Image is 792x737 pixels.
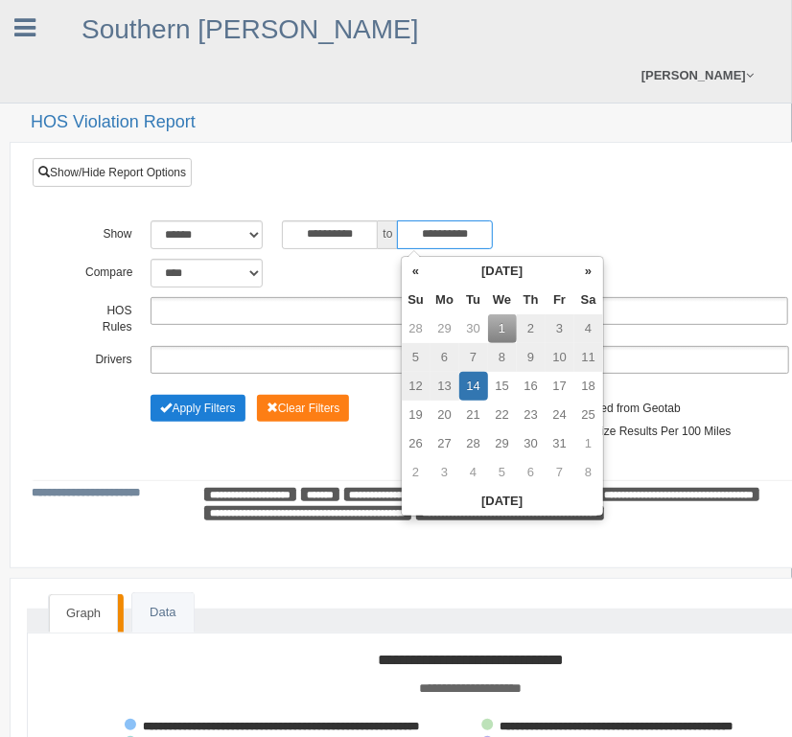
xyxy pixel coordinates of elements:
a: Graph [49,594,118,633]
th: « [402,257,431,286]
td: 2 [517,314,546,343]
td: 23 [517,401,546,429]
td: 26 [402,429,431,458]
th: » [574,257,603,286]
th: Th [517,286,546,314]
td: 1 [488,314,517,343]
td: 28 [459,429,488,458]
td: 4 [574,314,603,343]
span: to [378,220,397,249]
td: 20 [431,401,459,429]
td: 6 [517,458,546,487]
label: Compare [76,259,141,282]
td: 14 [459,372,488,401]
td: 25 [574,401,603,429]
label: Show [76,220,141,243]
td: 10 [546,343,574,372]
td: 16 [517,372,546,401]
label: HOS Rules [76,297,141,336]
th: Su [402,286,431,314]
td: 30 [517,429,546,458]
td: 7 [459,343,488,372]
a: Southern [PERSON_NAME] [82,14,419,44]
td: 5 [402,343,431,372]
td: 21 [459,401,488,429]
th: Fr [546,286,574,314]
th: We [488,286,517,314]
td: 3 [546,314,574,343]
th: Sa [574,286,603,314]
td: 4 [459,458,488,487]
td: 27 [431,429,459,458]
td: 11 [574,343,603,372]
td: 2 [402,458,431,487]
a: [PERSON_NAME] [632,48,763,103]
td: 8 [574,458,603,487]
td: 9 [517,343,546,372]
a: Show/Hide Report Options [33,158,192,187]
th: Mo [431,286,459,314]
td: 8 [488,343,517,372]
td: 1 [574,429,603,458]
td: 29 [431,314,459,343]
td: 24 [546,401,574,429]
th: Tu [459,286,488,314]
button: Change Filter Options [151,395,245,422]
td: 3 [431,458,459,487]
td: 28 [402,314,431,343]
label: Removed from Geotab [565,395,681,418]
td: 29 [488,429,517,458]
td: 30 [459,314,488,343]
td: 5 [488,458,517,487]
td: 12 [402,372,431,401]
th: [DATE] [402,487,603,516]
td: 17 [546,372,574,401]
th: [DATE] [431,257,574,286]
a: Data [132,593,193,633]
td: 13 [431,372,459,401]
td: 7 [546,458,574,487]
label: Drivers [76,346,141,369]
td: 18 [574,372,603,401]
td: 31 [546,429,574,458]
button: Change Filter Options [257,395,350,422]
label: Normalize Results Per 100 Miles [565,418,732,441]
td: 6 [431,343,459,372]
td: 22 [488,401,517,429]
td: 19 [402,401,431,429]
td: 15 [488,372,517,401]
